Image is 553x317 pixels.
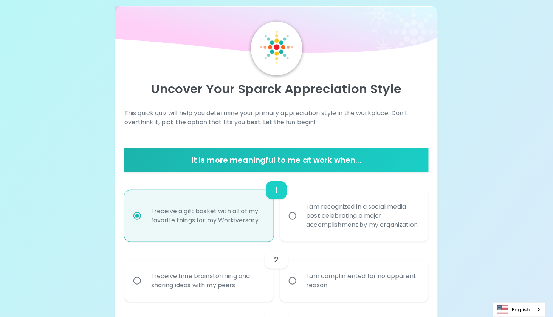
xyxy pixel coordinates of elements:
[124,242,429,302] div: choice-group-check
[301,193,425,239] div: I am recognized in a social media post celebrating a major accomplishment by my organization
[274,254,279,266] h6: 2
[493,302,545,317] div: Language
[127,154,426,166] h6: It is more meaningful to me at work when...
[493,303,545,317] a: English
[301,263,425,299] div: I am complimented for no apparent reason
[124,109,429,127] p: This quick quiz will help you determine your primary appreciation style in the workplace. Don’t o...
[145,263,270,299] div: I receive time brainstorming and sharing ideas with my peers
[124,172,429,242] div: choice-group-check
[260,31,293,64] img: Sparck Logo
[145,198,270,234] div: I receive a gift basket with all of my favorite things for my Workiversary
[493,302,545,317] aside: Language selected: English
[124,82,429,97] p: Uncover Your Sparck Appreciation Style
[115,6,438,57] img: wave
[275,184,278,196] h6: 1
